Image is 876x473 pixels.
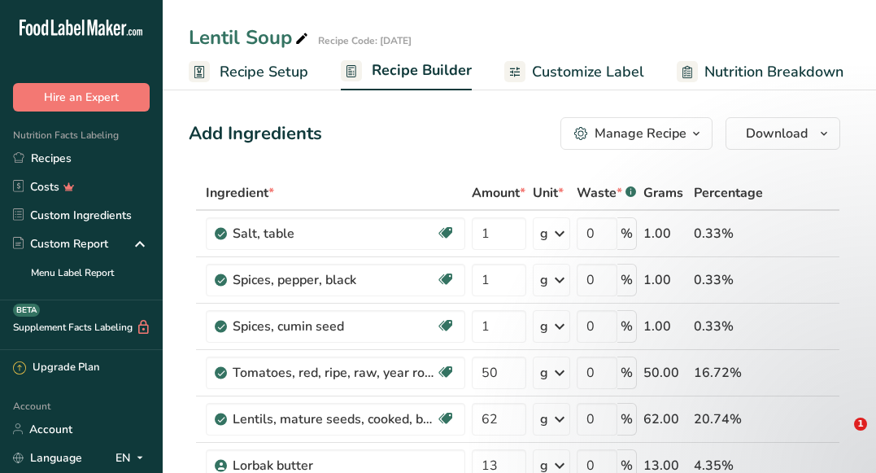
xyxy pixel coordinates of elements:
[233,363,436,383] div: Tomatoes, red, ripe, raw, year round average
[595,124,686,143] div: Manage Recipe
[115,448,150,467] div: EN
[233,317,436,336] div: Spices, cumin seed
[13,360,99,376] div: Upgrade Plan
[233,409,436,429] div: Lentils, mature seeds, cooked, boiled, with salt
[318,33,412,48] div: Recipe Code: [DATE]
[694,183,763,203] span: Percentage
[540,409,548,429] div: g
[472,183,525,203] span: Amount
[577,183,636,203] div: Waste
[746,124,808,143] span: Download
[233,270,436,290] div: Spices, pepper, black
[854,418,867,431] span: 1
[677,54,843,90] a: Nutrition Breakdown
[532,61,644,83] span: Customize Label
[704,61,843,83] span: Nutrition Breakdown
[643,224,687,243] div: 1.00
[233,224,436,243] div: Salt, table
[13,235,108,252] div: Custom Report
[13,304,40,317] div: BETA
[726,117,840,150] button: Download
[13,83,150,112] button: Hire an Expert
[533,183,564,203] span: Unit
[821,418,860,457] iframe: Intercom live chat
[694,224,763,243] div: 0.33%
[13,444,82,472] a: Language
[189,120,322,147] div: Add Ingredients
[504,54,644,90] a: Customize Label
[189,54,308,90] a: Recipe Setup
[540,224,548,243] div: g
[560,117,713,150] button: Manage Recipe
[540,270,548,290] div: g
[540,363,548,383] div: g
[189,23,312,52] div: Lentil Soup
[206,183,274,203] span: Ingredient
[643,270,687,290] div: 1.00
[643,183,683,203] span: Grams
[540,317,548,336] div: g
[694,270,763,290] div: 0.33%
[220,61,308,83] span: Recipe Setup
[341,52,472,91] a: Recipe Builder
[372,59,472,81] span: Recipe Builder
